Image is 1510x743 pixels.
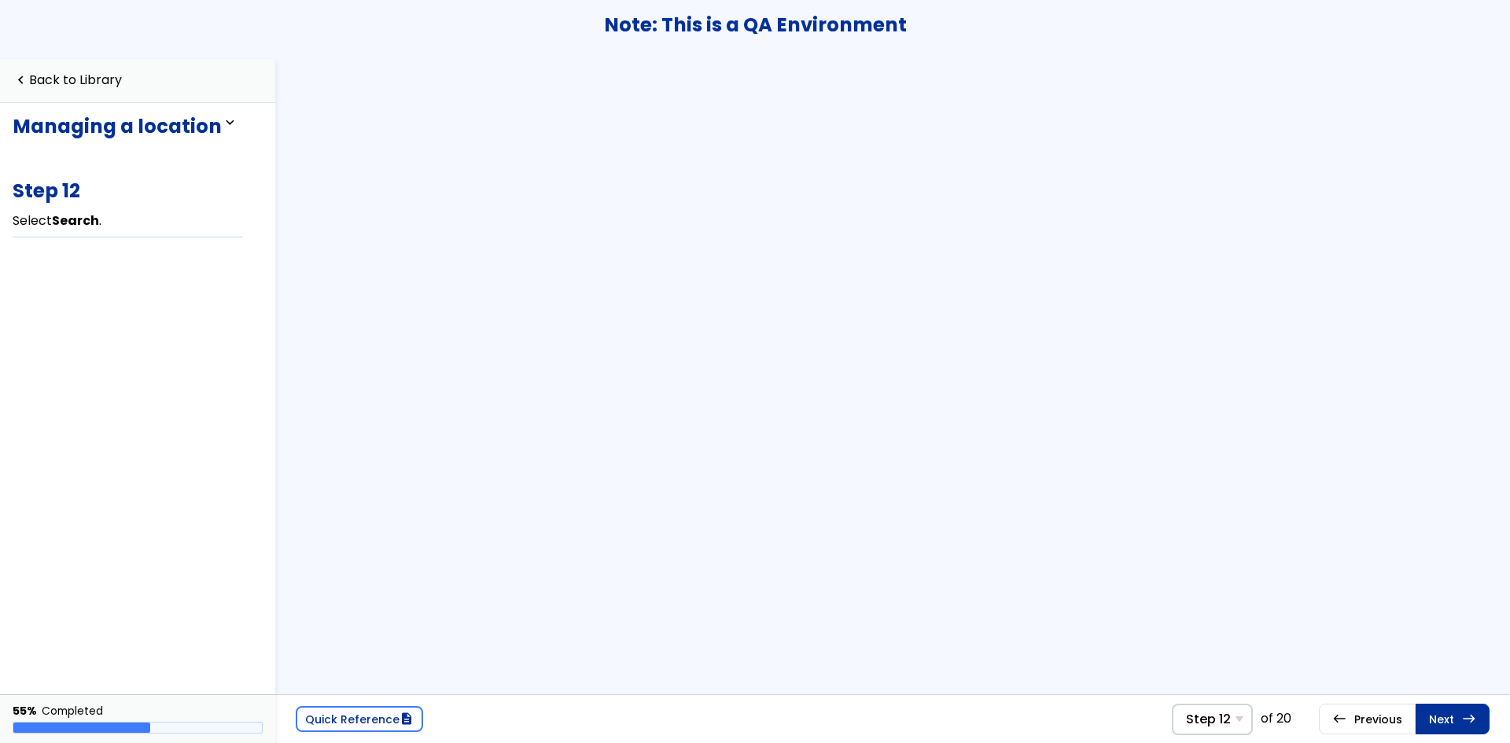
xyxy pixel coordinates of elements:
[1319,704,1416,734] a: westPrevious
[275,59,1282,625] iframe: Tutorial
[400,712,414,725] span: description
[1186,712,1231,726] span: Step 12
[1332,712,1346,725] span: west
[1261,712,1291,726] div: of 20
[1462,712,1476,725] span: east
[13,116,222,138] h3: Managing a location
[13,704,37,717] div: 55%
[296,706,423,732] a: Quick Referencedescription
[1172,704,1253,735] span: Select Step
[42,704,103,717] div: Completed
[13,73,122,88] a: navigate_beforeBack to Library
[13,211,101,230] span: Select .
[52,211,99,230] b: Search
[13,178,243,204] h3: Step 12
[13,73,29,88] span: navigate_before
[1416,704,1490,734] a: Nexteast
[222,116,238,131] span: expand_more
